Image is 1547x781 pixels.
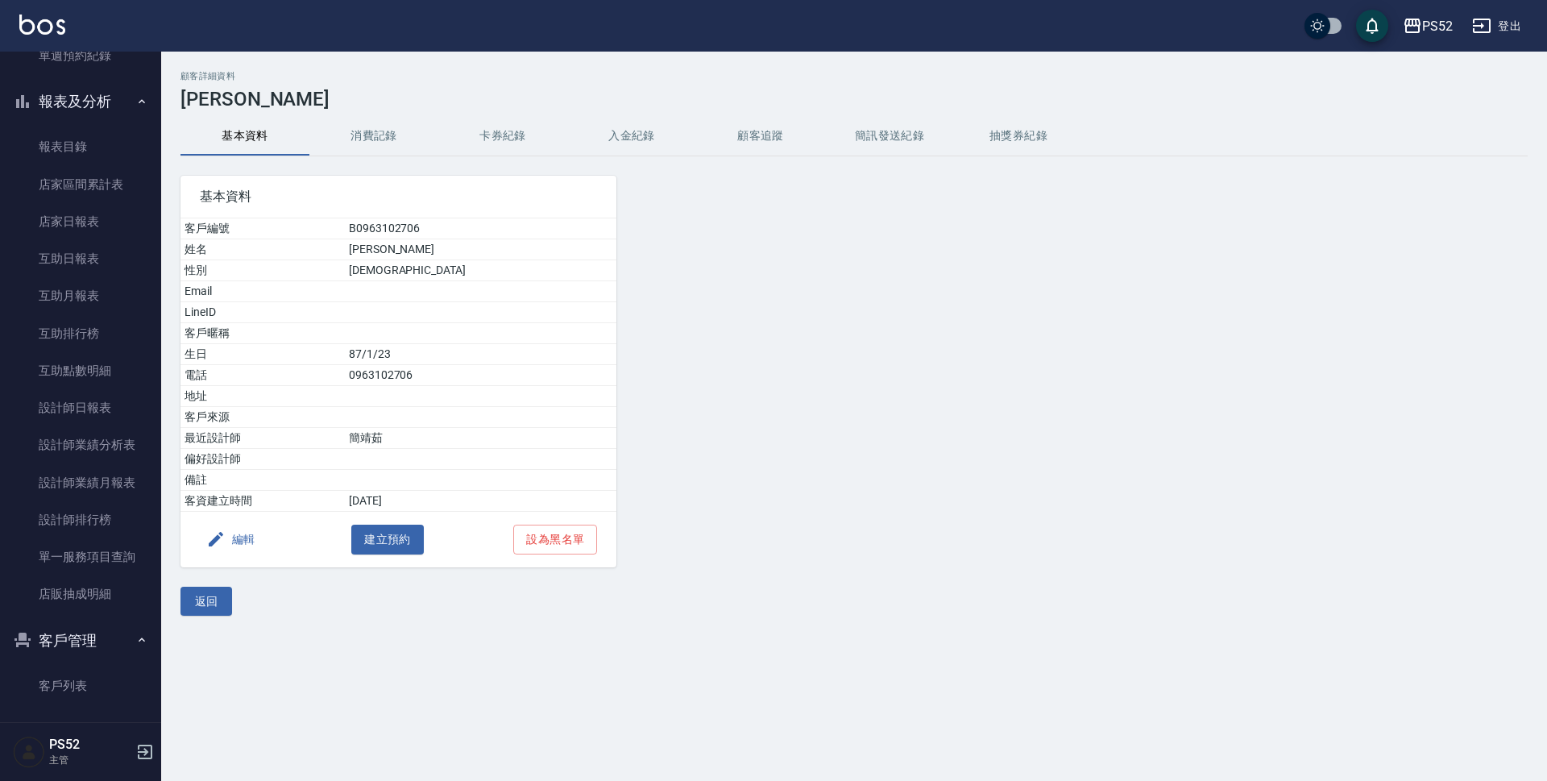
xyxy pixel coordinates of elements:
button: 顧客追蹤 [696,117,825,156]
button: 簡訊發送紀錄 [825,117,954,156]
td: 客資建立時間 [180,491,345,512]
a: 設計師業績分析表 [6,426,155,463]
td: 87/1/23 [345,344,616,365]
a: 報表目錄 [6,128,155,165]
a: 店販抽成明細 [6,575,155,613]
button: 登出 [1466,11,1528,41]
a: 店家區間累計表 [6,166,155,203]
td: 電話 [180,365,345,386]
button: 客戶管理 [6,620,155,662]
td: B0963102706 [345,218,616,239]
span: 基本資料 [200,189,597,205]
img: Logo [19,15,65,35]
a: 設計師業績月報表 [6,464,155,501]
button: 編輯 [200,525,262,555]
button: 建立預約 [351,525,424,555]
img: Person [13,736,45,768]
h3: [PERSON_NAME] [180,88,1528,110]
button: 行銷工具 [6,711,155,753]
td: 生日 [180,344,345,365]
a: 單一服務項目查詢 [6,538,155,575]
h5: PS52 [49,737,131,753]
button: PS52 [1396,10,1459,43]
td: 簡靖茹 [345,428,616,449]
td: 最近設計師 [180,428,345,449]
h2: 顧客詳細資料 [180,71,1528,81]
a: 客戶列表 [6,667,155,704]
td: [PERSON_NAME] [345,239,616,260]
button: 返回 [180,587,232,617]
td: 偏好設計師 [180,449,345,470]
a: 互助點數明細 [6,352,155,389]
p: 主管 [49,753,131,767]
td: 姓名 [180,239,345,260]
td: 備註 [180,470,345,491]
td: 客戶來源 [180,407,345,428]
a: 設計師日報表 [6,389,155,426]
td: LineID [180,302,345,323]
td: 0963102706 [345,365,616,386]
button: 卡券紀錄 [438,117,567,156]
td: 性別 [180,260,345,281]
a: 互助月報表 [6,277,155,314]
button: 設為黑名單 [513,525,597,555]
td: Email [180,281,345,302]
td: [DATE] [345,491,616,512]
button: 報表及分析 [6,81,155,123]
button: 基本資料 [180,117,309,156]
a: 店家日報表 [6,203,155,240]
a: 互助排行榜 [6,315,155,352]
a: 互助日報表 [6,240,155,277]
button: 抽獎券紀錄 [954,117,1083,156]
button: 入金紀錄 [567,117,696,156]
td: [DEMOGRAPHIC_DATA] [345,260,616,281]
button: 消費記錄 [309,117,438,156]
td: 地址 [180,386,345,407]
button: save [1356,10,1388,42]
td: 客戶暱稱 [180,323,345,344]
a: 設計師排行榜 [6,501,155,538]
a: 單週預約紀錄 [6,37,155,74]
td: 客戶編號 [180,218,345,239]
div: PS52 [1422,16,1453,36]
